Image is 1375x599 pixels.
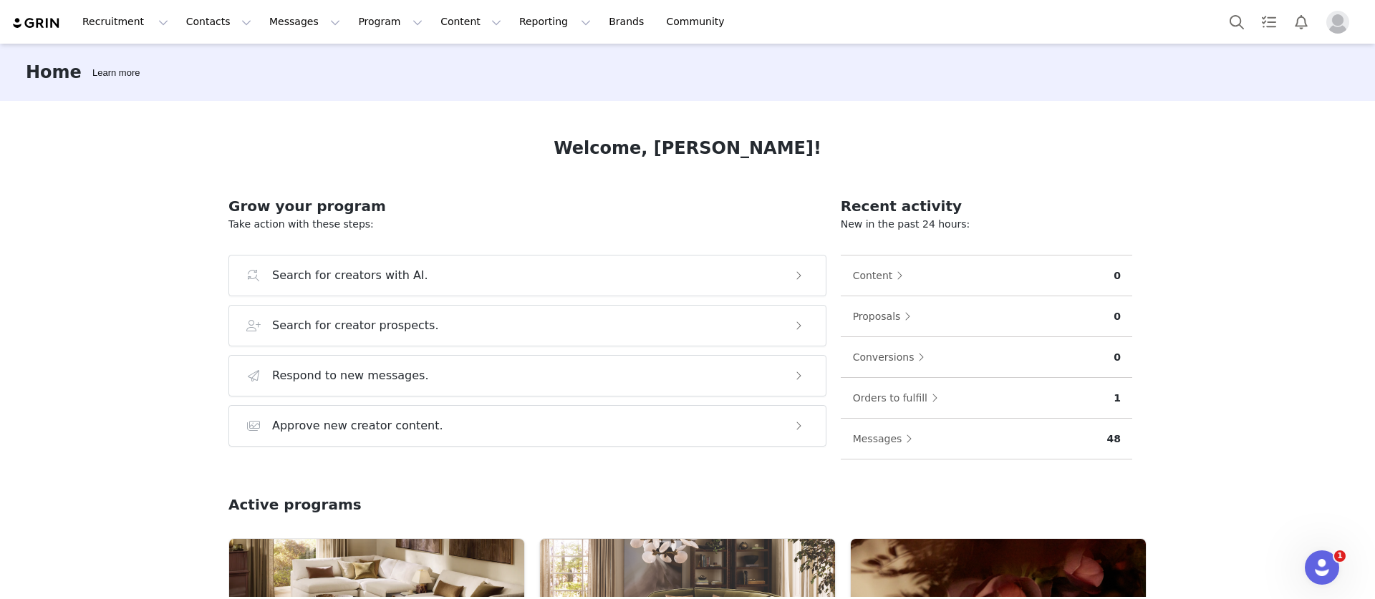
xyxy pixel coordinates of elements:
[1253,6,1285,38] a: Tasks
[1285,6,1317,38] button: Notifications
[841,195,1132,217] h2: Recent activity
[228,305,826,346] button: Search for creator prospects.
[272,367,429,384] h3: Respond to new messages.
[852,346,932,369] button: Conversions
[1114,350,1121,365] p: 0
[1107,432,1121,447] p: 48
[1114,268,1121,283] p: 0
[1305,550,1339,585] iframe: Intercom live chat
[272,417,443,434] h3: Approve new creator content.
[228,494,362,515] h2: Active programs
[228,355,826,396] button: Respond to new messages.
[1334,550,1346,562] span: 1
[432,6,510,38] button: Content
[1318,11,1364,34] button: Profile
[228,217,826,232] p: Take action with these steps:
[600,6,657,38] a: Brands
[26,59,82,85] h3: Home
[841,217,1132,232] p: New in the past 24 hours:
[852,427,920,450] button: Messages
[11,16,62,30] img: grin logo
[852,264,911,287] button: Content
[852,305,919,328] button: Proposals
[228,405,826,447] button: Approve new creator content.
[852,386,945,409] button: Orders to fulfill
[1114,391,1121,406] p: 1
[228,255,826,296] button: Search for creators with AI.
[658,6,740,38] a: Community
[228,195,826,217] h2: Grow your program
[272,267,428,284] h3: Search for creators with AI.
[178,6,260,38] button: Contacts
[261,6,349,38] button: Messages
[272,317,439,334] h3: Search for creator prospects.
[1114,309,1121,324] p: 0
[511,6,599,38] button: Reporting
[74,6,177,38] button: Recruitment
[90,66,143,80] div: Tooltip anchor
[1326,11,1349,34] img: placeholder-profile.jpg
[349,6,431,38] button: Program
[554,135,821,161] h1: Welcome, [PERSON_NAME]!
[1221,6,1253,38] button: Search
